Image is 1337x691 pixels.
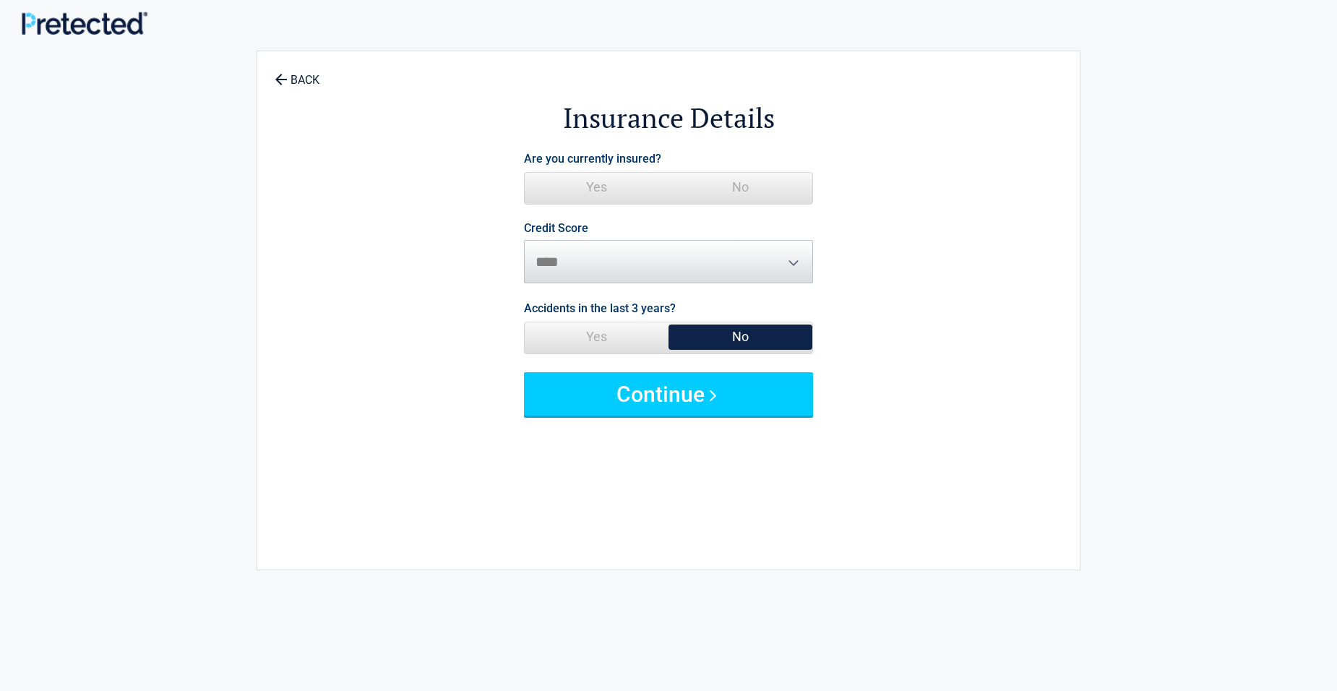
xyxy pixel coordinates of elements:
[22,12,147,35] img: Main Logo
[668,173,812,202] span: No
[525,322,668,351] span: Yes
[524,149,661,168] label: Are you currently insured?
[524,299,676,318] label: Accidents in the last 3 years?
[668,322,812,351] span: No
[525,173,668,202] span: Yes
[524,223,588,234] label: Credit Score
[337,100,1000,137] h2: Insurance Details
[524,372,813,416] button: Continue
[272,61,322,86] a: BACK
